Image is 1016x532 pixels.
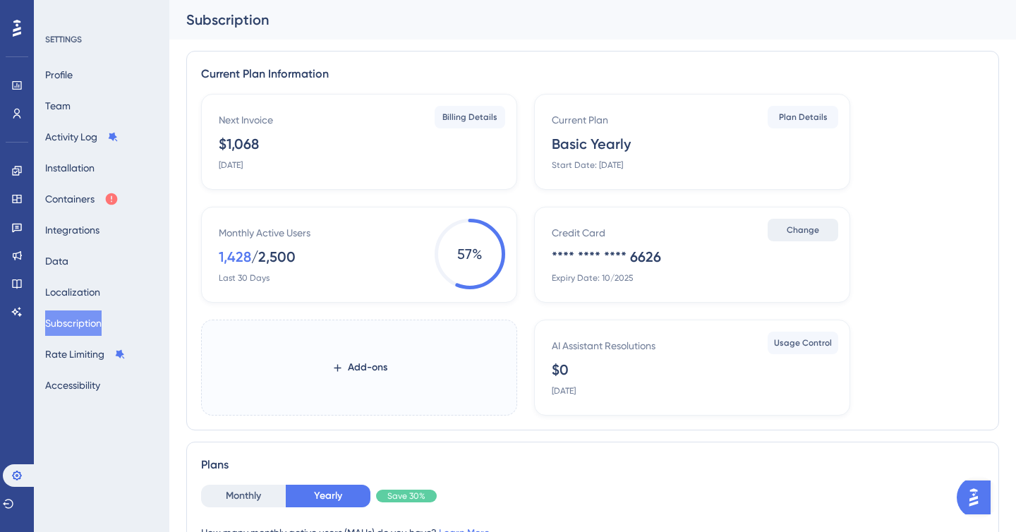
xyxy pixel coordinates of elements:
div: $0 [552,360,569,380]
div: Subscription [186,10,964,30]
button: Change [768,219,838,241]
div: Monthly Active Users [219,224,310,241]
button: Plan Details [768,106,838,128]
div: Next Invoice [219,111,273,128]
div: 1,428 [219,247,251,267]
button: Yearly [286,485,370,507]
button: Profile [45,62,73,87]
span: Save 30% [387,490,425,502]
div: / 2,500 [251,247,296,267]
button: Subscription [45,310,102,336]
button: Billing Details [435,106,505,128]
button: Team [45,93,71,119]
span: Usage Control [774,337,832,349]
button: Accessibility [45,373,100,398]
span: Plan Details [779,111,828,123]
span: Add-ons [348,359,387,376]
div: Plans [201,457,984,473]
button: Rate Limiting [45,341,126,367]
iframe: UserGuiding AI Assistant Launcher [957,476,999,519]
div: Current Plan Information [201,66,984,83]
button: Localization [45,279,100,305]
div: $1,068 [219,134,259,154]
div: Basic Yearly [552,134,631,154]
span: 57 % [435,219,505,289]
div: Last 30 Days [219,272,270,284]
span: Change [787,224,819,236]
div: Credit Card [552,224,605,241]
div: AI Assistant Resolutions [552,337,655,354]
div: Current Plan [552,111,608,128]
button: Monthly [201,485,286,507]
button: Usage Control [768,332,838,354]
div: Expiry Date: 10/2025 [552,272,634,284]
div: [DATE] [219,159,243,171]
div: [DATE] [552,385,576,397]
button: Integrations [45,217,99,243]
button: Data [45,248,68,274]
button: Containers [45,186,119,212]
button: Add-ons [309,355,410,380]
button: Activity Log [45,124,119,150]
button: Installation [45,155,95,181]
span: Billing Details [442,111,497,123]
div: Start Date: [DATE] [552,159,623,171]
div: SETTINGS [45,34,159,45]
